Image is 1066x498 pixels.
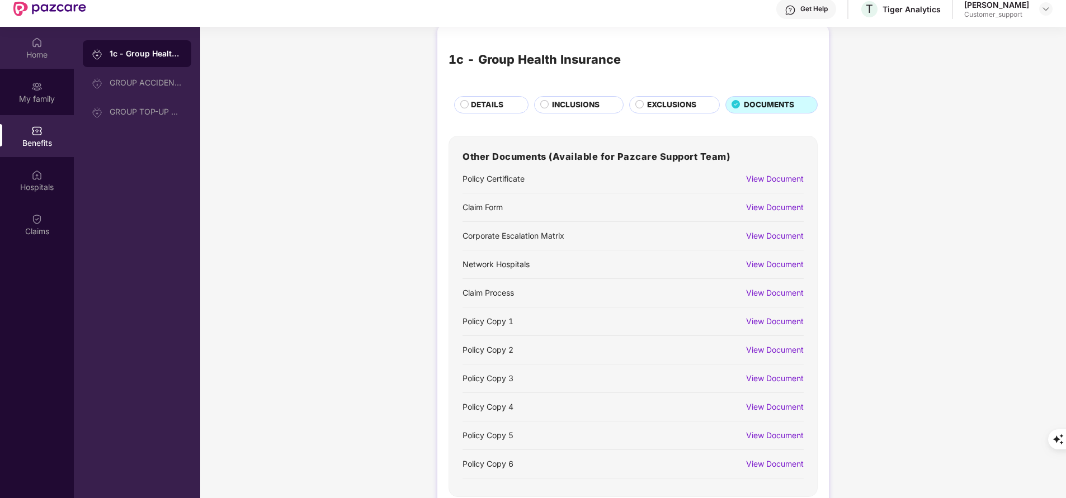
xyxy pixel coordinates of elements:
span: INCLUSIONS [552,99,600,111]
img: svg+xml;base64,PHN2ZyBpZD0iSG9tZSIgeG1sbnM9Imh0dHA6Ly93d3cudzMub3JnLzIwMDAvc3ZnIiB3aWR0aD0iMjAiIG... [31,37,43,48]
div: Policy Copy 2 [463,344,513,356]
div: View Document [746,258,804,271]
img: svg+xml;base64,PHN2ZyBpZD0iRHJvcGRvd24tMzJ4MzIiIHhtbG5zPSJodHRwOi8vd3d3LnczLm9yZy8yMDAwL3N2ZyIgd2... [1041,4,1050,13]
h3: Other Documents (Available for Pazcare Support Team) [463,150,804,164]
div: Policy Copy 4 [463,401,513,413]
img: svg+xml;base64,PHN2ZyBpZD0iQ2xhaW0iIHhtbG5zPSJodHRwOi8vd3d3LnczLm9yZy8yMDAwL3N2ZyIgd2lkdGg9IjIwIi... [31,214,43,225]
div: Policy Copy 3 [463,372,513,385]
div: Network Hospitals [463,258,530,271]
div: 1c - Group Health Insurance [110,48,182,59]
img: New Pazcare Logo [13,2,86,16]
div: Claim Process [463,287,514,299]
img: svg+xml;base64,PHN2ZyBpZD0iQmVuZWZpdHMiIHhtbG5zPSJodHRwOi8vd3d3LnczLm9yZy8yMDAwL3N2ZyIgd2lkdGg9Ij... [31,125,43,136]
span: EXCLUSIONS [647,99,696,111]
div: Policy Copy 6 [463,458,513,470]
img: svg+xml;base64,PHN2ZyB3aWR0aD0iMjAiIGhlaWdodD0iMjAiIHZpZXdCb3g9IjAgMCAyMCAyMCIgZmlsbD0ibm9uZSIgeG... [31,81,43,92]
div: Policy Copy 5 [463,429,513,442]
div: Get Help [800,4,828,13]
div: Corporate Escalation Matrix [463,230,564,242]
div: View Document [746,458,804,470]
div: Claim Form [463,201,503,214]
div: View Document [746,372,804,385]
div: View Document [746,230,804,242]
img: svg+xml;base64,PHN2ZyBpZD0iSGVscC0zMngzMiIgeG1sbnM9Imh0dHA6Ly93d3cudzMub3JnLzIwMDAvc3ZnIiB3aWR0aD... [785,4,796,16]
div: Policy Certificate [463,173,525,185]
div: GROUP ACCIDENTAL INSURANCE [110,78,182,87]
span: DOCUMENTS [744,99,794,111]
div: 1c - Group Health Insurance [449,50,621,69]
div: Customer_support [964,10,1029,19]
div: View Document [746,315,804,328]
div: View Document [746,429,804,442]
div: Policy Copy 1 [463,315,513,328]
div: View Document [746,287,804,299]
div: View Document [746,201,804,214]
img: svg+xml;base64,PHN2ZyB3aWR0aD0iMjAiIGhlaWdodD0iMjAiIHZpZXdCb3g9IjAgMCAyMCAyMCIgZmlsbD0ibm9uZSIgeG... [92,49,103,60]
span: DETAILS [471,99,503,111]
div: View Document [746,401,804,413]
div: View Document [746,173,804,185]
div: Tiger Analytics [883,4,941,15]
div: GROUP TOP-UP POLICY(up) [110,107,182,116]
img: svg+xml;base64,PHN2ZyB3aWR0aD0iMjAiIGhlaWdodD0iMjAiIHZpZXdCb3g9IjAgMCAyMCAyMCIgZmlsbD0ibm9uZSIgeG... [92,107,103,118]
img: svg+xml;base64,PHN2ZyB3aWR0aD0iMjAiIGhlaWdodD0iMjAiIHZpZXdCb3g9IjAgMCAyMCAyMCIgZmlsbD0ibm9uZSIgeG... [92,78,103,89]
div: View Document [746,344,804,356]
span: T [866,2,873,16]
img: svg+xml;base64,PHN2ZyBpZD0iSG9zcGl0YWxzIiB4bWxucz0iaHR0cDovL3d3dy53My5vcmcvMjAwMC9zdmciIHdpZHRoPS... [31,169,43,181]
